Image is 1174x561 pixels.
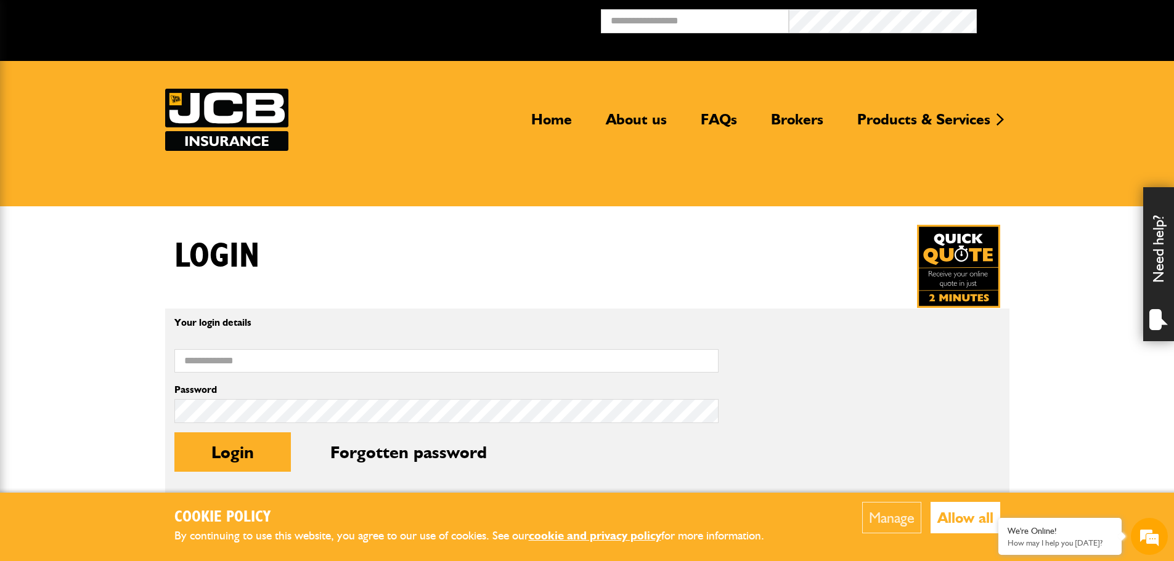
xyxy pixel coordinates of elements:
div: We're Online! [1008,526,1112,536]
button: Login [174,432,291,472]
label: Password [174,385,719,395]
a: cookie and privacy policy [529,528,661,543]
h2: Cookie Policy [174,508,785,527]
a: JCB Insurance Services [165,89,288,151]
a: Get your insurance quote in just 2-minutes [917,225,1000,308]
p: How may I help you today? [1008,538,1112,547]
a: Products & Services [848,110,1000,139]
button: Broker Login [977,9,1165,28]
p: Your login details [174,318,719,328]
a: About us [597,110,676,139]
a: FAQs [691,110,746,139]
a: Home [522,110,581,139]
img: Quick Quote [917,225,1000,308]
button: Forgotten password [293,432,524,472]
div: Need help? [1143,187,1174,341]
button: Manage [862,502,921,533]
img: JCB Insurance Services logo [165,89,288,151]
a: Brokers [762,110,833,139]
h1: Login [174,236,259,277]
p: By continuing to use this website, you agree to our use of cookies. See our for more information. [174,527,785,546]
button: Allow all [931,502,1000,533]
